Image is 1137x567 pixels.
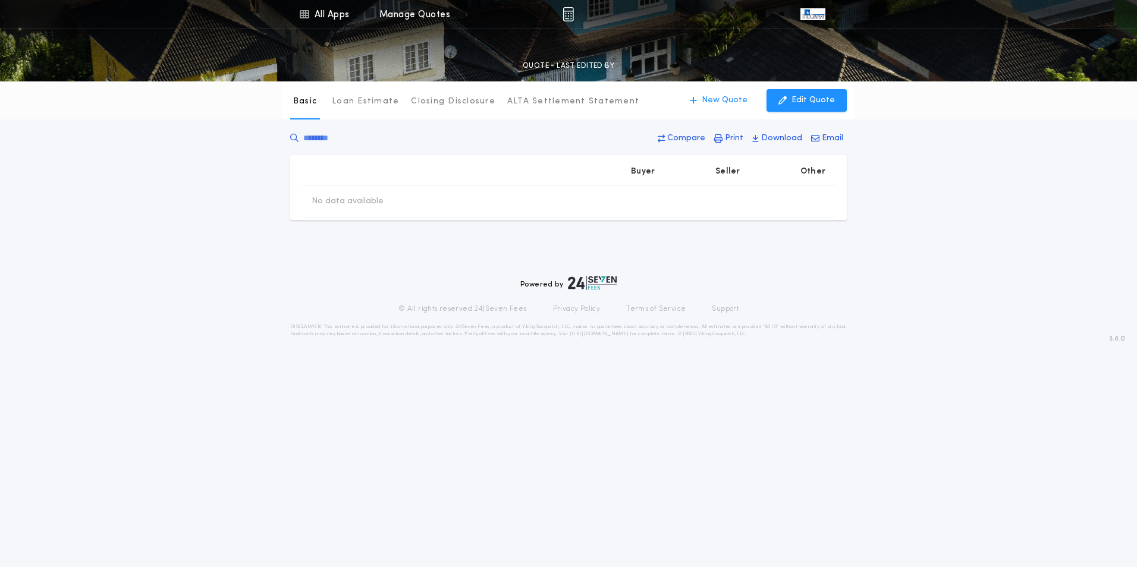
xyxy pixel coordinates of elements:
button: Compare [654,128,709,149]
p: Buyer [631,166,655,178]
a: Terms of Service [626,304,686,314]
p: Download [761,133,802,144]
p: Other [800,166,825,178]
a: [URL][DOMAIN_NAME] [570,332,629,336]
p: DISCLAIMER: This estimate is provided for informational purposes only. 24|Seven Fees, a product o... [290,323,847,338]
a: Support [712,304,739,314]
p: Basic [293,96,317,108]
p: © All rights reserved. 24|Seven Fees [398,304,527,314]
p: QUOTE - LAST EDITED BY [523,60,614,72]
button: Download [749,128,806,149]
div: Powered by [520,276,617,290]
button: Print [711,128,747,149]
button: New Quote [678,89,759,112]
p: ALTA Settlement Statement [507,96,639,108]
span: 3.8.0 [1109,333,1125,344]
p: Print [725,133,743,144]
p: Compare [667,133,705,144]
a: Privacy Policy [553,304,601,314]
img: vs-icon [800,8,825,20]
button: Edit Quote [767,89,847,112]
p: Edit Quote [791,94,835,106]
img: img [563,7,574,21]
p: Email [822,133,843,144]
img: logo [568,276,617,290]
button: Email [808,128,847,149]
p: Closing Disclosure [411,96,495,108]
td: No data available [302,186,393,217]
p: New Quote [702,94,747,106]
p: Seller [715,166,740,178]
p: Loan Estimate [332,96,399,108]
